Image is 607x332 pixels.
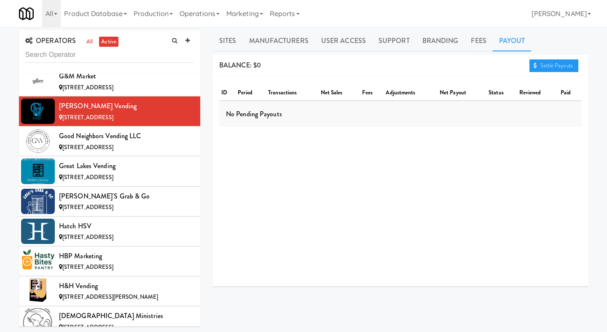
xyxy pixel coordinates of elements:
span: [STREET_ADDRESS] [62,173,113,181]
span: [STREET_ADDRESS] [62,263,113,271]
th: net sales [319,86,360,101]
li: Hatch HSV[STREET_ADDRESS] [19,217,200,246]
span: [STREET_ADDRESS] [62,113,113,121]
span: [STREET_ADDRESS] [62,233,113,241]
th: net payout [438,86,486,101]
span: [STREET_ADDRESS] [62,143,113,151]
div: No Pending Payouts [219,101,582,127]
a: Settle Payouts [529,59,578,72]
div: [PERSON_NAME]'s Grab & Go [59,190,194,203]
th: fees [360,86,384,101]
span: [STREET_ADDRESS] [62,203,113,211]
th: ID [219,86,236,101]
th: reviewed [517,86,559,101]
a: User Access [315,30,372,51]
th: status [486,86,517,101]
li: [PERSON_NAME] Vending[STREET_ADDRESS] [19,96,200,126]
th: paid [559,86,582,101]
img: Micromart [19,6,34,21]
div: Great Lakes Vending [59,160,194,172]
a: all [84,37,95,47]
li: H&H Vending[STREET_ADDRESS][PERSON_NAME] [19,276,200,306]
li: HBP Marketing[STREET_ADDRESS] [19,246,200,276]
span: OPERATORS [25,36,76,46]
li: Good Neighbors Vending LLC[STREET_ADDRESS] [19,126,200,156]
div: Hatch HSV [59,220,194,233]
a: active [99,37,118,47]
a: Manufacturers [243,30,315,51]
span: [STREET_ADDRESS][PERSON_NAME] [62,293,158,301]
a: Support [372,30,416,51]
th: period [236,86,266,101]
div: [PERSON_NAME] Vending [59,100,194,112]
span: [STREET_ADDRESS] [62,323,113,331]
li: [PERSON_NAME]'s Grab & Go[STREET_ADDRESS] [19,187,200,217]
span: BALANCE: $0 [219,60,261,70]
li: G&M Market[STREET_ADDRESS] [19,67,200,96]
a: Sites [213,30,243,51]
input: Search Operator [25,47,194,63]
a: Branding [416,30,465,51]
th: transactions [266,86,318,101]
div: Good Neighbors Vending LLC [59,130,194,142]
th: adjustments [384,86,438,101]
a: Fees [465,30,492,51]
div: HBP Marketing [59,250,194,262]
a: Payout [493,30,532,51]
span: [STREET_ADDRESS] [62,83,113,91]
li: Great Lakes Vending[STREET_ADDRESS] [19,156,200,186]
div: H&H Vending [59,280,194,292]
div: G&M Market [59,70,194,83]
div: [DEMOGRAPHIC_DATA] Ministries [59,310,194,322]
